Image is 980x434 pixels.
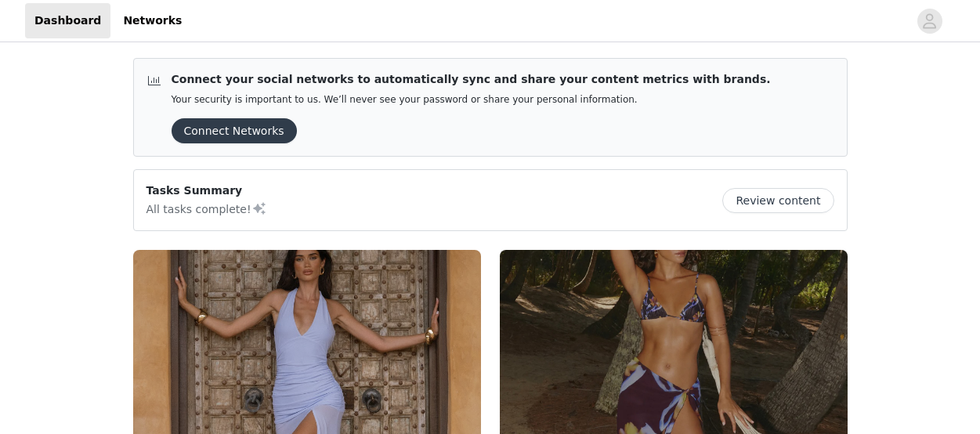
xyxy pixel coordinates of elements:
[722,188,834,213] button: Review content
[922,9,937,34] div: avatar
[146,199,267,218] p: All tasks complete!
[25,3,110,38] a: Dashboard
[172,71,771,88] p: Connect your social networks to automatically sync and share your content metrics with brands.
[146,183,267,199] p: Tasks Summary
[114,3,191,38] a: Networks
[172,94,771,106] p: Your security is important to us. We’ll never see your password or share your personal information.
[172,118,297,143] button: Connect Networks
